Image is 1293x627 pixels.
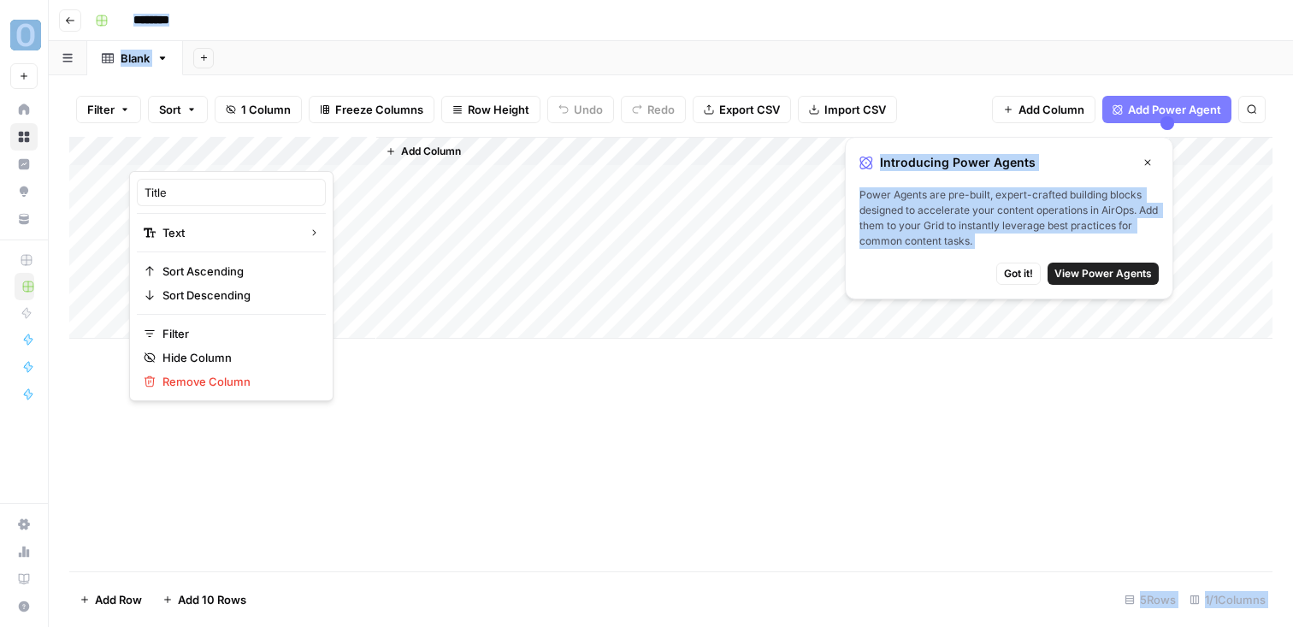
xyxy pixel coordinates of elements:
[859,151,1159,174] div: Introducing Power Agents
[1118,586,1183,613] div: 5 Rows
[647,101,675,118] span: Redo
[10,20,41,50] img: OuterBox Logo
[719,101,780,118] span: Export CSV
[1018,101,1084,118] span: Add Column
[824,101,886,118] span: Import CSV
[159,101,181,118] span: Sort
[547,96,614,123] button: Undo
[10,123,38,151] a: Browse
[441,96,540,123] button: Row Height
[10,151,38,178] a: Insights
[162,263,312,280] span: Sort Ascending
[162,325,312,342] span: Filter
[992,96,1095,123] button: Add Column
[693,96,791,123] button: Export CSV
[1183,586,1272,613] div: 1/1 Columns
[335,101,423,118] span: Freeze Columns
[95,591,142,608] span: Add Row
[148,96,208,123] button: Sort
[121,50,150,67] div: Blank
[87,41,183,75] a: Blank
[1102,96,1231,123] button: Add Power Agent
[162,224,295,241] span: Text
[162,349,312,366] span: Hide Column
[10,565,38,593] a: Learning Hub
[379,140,468,163] button: Add Column
[1128,101,1221,118] span: Add Power Agent
[178,591,246,608] span: Add 10 Rows
[152,586,257,613] button: Add 10 Rows
[401,144,461,159] span: Add Column
[574,101,603,118] span: Undo
[162,287,312,304] span: Sort Descending
[798,96,897,123] button: Import CSV
[10,205,38,233] a: Your Data
[215,96,302,123] button: 1 Column
[1054,266,1152,281] span: View Power Agents
[1004,266,1033,281] span: Got it!
[10,593,38,620] button: Help + Support
[241,101,291,118] span: 1 Column
[76,96,141,123] button: Filter
[621,96,686,123] button: Redo
[10,538,38,565] a: Usage
[859,187,1159,249] span: Power Agents are pre-built, expert-crafted building blocks designed to accelerate your content op...
[309,96,434,123] button: Freeze Columns
[10,178,38,205] a: Opportunities
[10,511,38,538] a: Settings
[1048,263,1159,285] button: View Power Agents
[162,373,312,390] span: Remove Column
[10,14,38,56] button: Workspace: OuterBox
[69,586,152,613] button: Add Row
[87,101,115,118] span: Filter
[10,96,38,123] a: Home
[996,263,1041,285] button: Got it!
[468,101,529,118] span: Row Height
